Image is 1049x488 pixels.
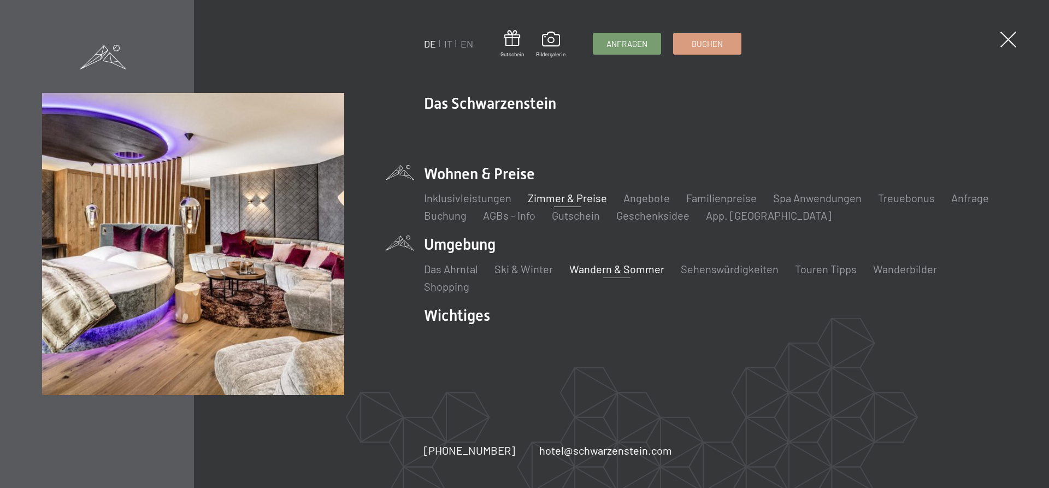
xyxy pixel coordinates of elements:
a: Touren Tipps [795,262,857,275]
a: Wandern & Sommer [569,262,664,275]
a: Anfragen [593,33,661,54]
a: Buchung [424,209,467,222]
a: Das Ahrntal [424,262,478,275]
a: AGBs - Info [483,209,535,222]
a: Inklusivleistungen [424,191,511,204]
a: Anfrage [951,191,989,204]
a: [PHONE_NUMBER] [424,443,515,458]
a: DE [424,38,436,50]
span: Gutschein [500,50,524,58]
a: App. [GEOGRAPHIC_DATA] [706,209,832,222]
a: Ski & Winter [494,262,553,275]
a: Geschenksidee [616,209,689,222]
a: Buchen [674,33,741,54]
a: hotel@schwarzenstein.com [539,443,672,458]
span: Buchen [692,38,723,50]
a: Spa Anwendungen [773,191,862,204]
a: Angebote [623,191,670,204]
span: [PHONE_NUMBER] [424,444,515,457]
a: Zimmer & Preise [528,191,607,204]
a: Sehenswürdigkeiten [681,262,779,275]
span: Anfragen [606,38,647,50]
a: Wanderbilder [873,262,937,275]
a: Shopping [424,280,469,293]
a: Familienpreise [686,191,757,204]
a: Gutschein [500,30,524,58]
a: Bildergalerie [536,32,565,58]
a: EN [461,38,473,50]
a: Gutschein [552,209,600,222]
span: Bildergalerie [536,50,565,58]
a: Treuebonus [878,191,935,204]
a: IT [444,38,452,50]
